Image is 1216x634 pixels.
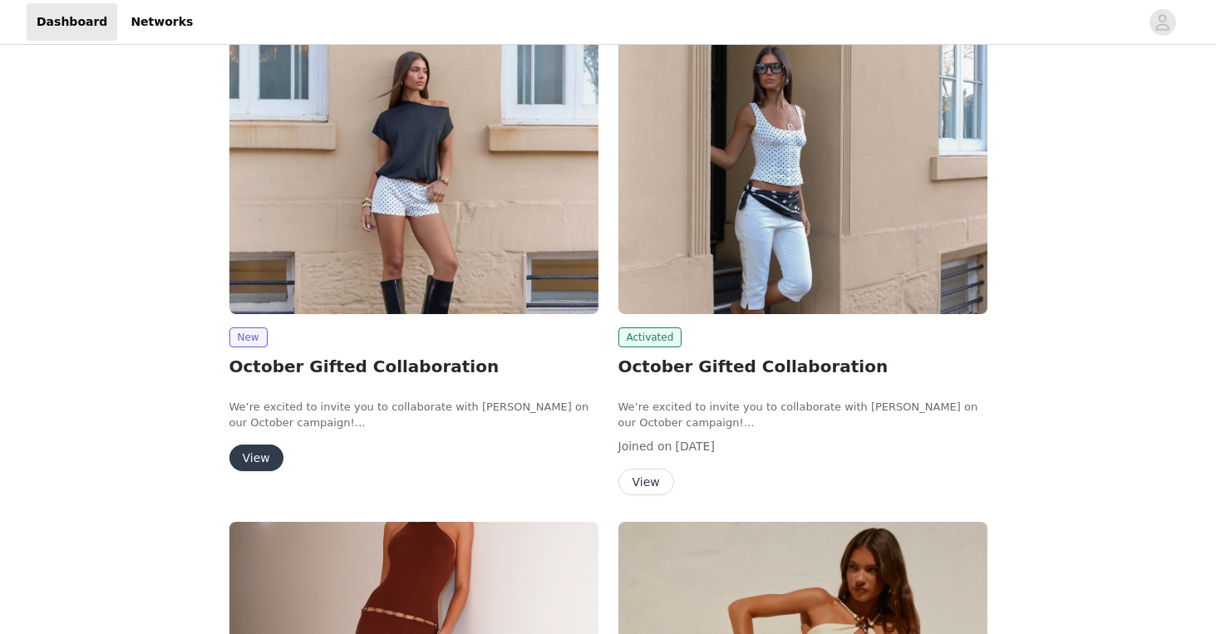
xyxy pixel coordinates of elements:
button: View [618,469,674,495]
button: View [229,445,283,471]
span: Joined on [618,440,672,453]
span: [DATE] [676,440,715,453]
a: Dashboard [27,3,117,41]
a: Networks [121,3,203,41]
div: avatar [1154,9,1170,36]
span: New [229,327,268,347]
a: View [618,476,674,489]
span: Activated [618,327,682,347]
h2: October Gifted Collaboration [618,354,987,379]
img: Peppermayo AUS [229,37,598,314]
p: We’re excited to invite you to collaborate with [PERSON_NAME] on our October campaign! [618,399,987,431]
h2: October Gifted Collaboration [229,354,598,379]
p: We’re excited to invite you to collaborate with [PERSON_NAME] on our October campaign! [229,399,598,431]
img: Peppermayo AUS [618,37,987,314]
a: View [229,452,283,464]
